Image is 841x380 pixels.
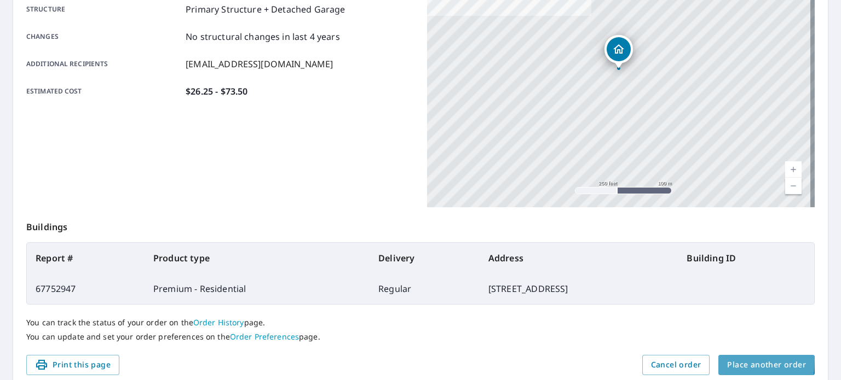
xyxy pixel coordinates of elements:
td: Premium - Residential [145,273,370,304]
button: Print this page [26,355,119,375]
span: Cancel order [651,358,701,372]
p: You can update and set your order preferences on the page. [26,332,815,342]
a: Order History [193,317,244,328]
a: Order Preferences [230,331,299,342]
a: Current Level 17, Zoom In [785,161,802,178]
span: Print this page [35,358,111,372]
p: Estimated cost [26,85,181,98]
p: Additional recipients [26,57,181,71]
p: Changes [26,30,181,43]
p: $26.25 - $73.50 [186,85,247,98]
div: Dropped pin, building 1, Residential property, 10652 Islerock Dr El Paso, TX 79935 [604,35,633,69]
button: Cancel order [642,355,710,375]
th: Report # [27,243,145,273]
th: Building ID [678,243,814,273]
th: Delivery [370,243,480,273]
p: You can track the status of your order on the page. [26,318,815,328]
td: [STREET_ADDRESS] [480,273,678,304]
span: Place another order [727,358,806,372]
p: Primary Structure + Detached Garage [186,3,345,16]
p: Structure [26,3,181,16]
button: Place another order [718,355,815,375]
td: 67752947 [27,273,145,304]
th: Product type [145,243,370,273]
td: Regular [370,273,480,304]
p: [EMAIL_ADDRESS][DOMAIN_NAME] [186,57,333,71]
a: Current Level 17, Zoom Out [785,178,802,194]
th: Address [480,243,678,273]
p: Buildings [26,207,815,242]
p: No structural changes in last 4 years [186,30,340,43]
